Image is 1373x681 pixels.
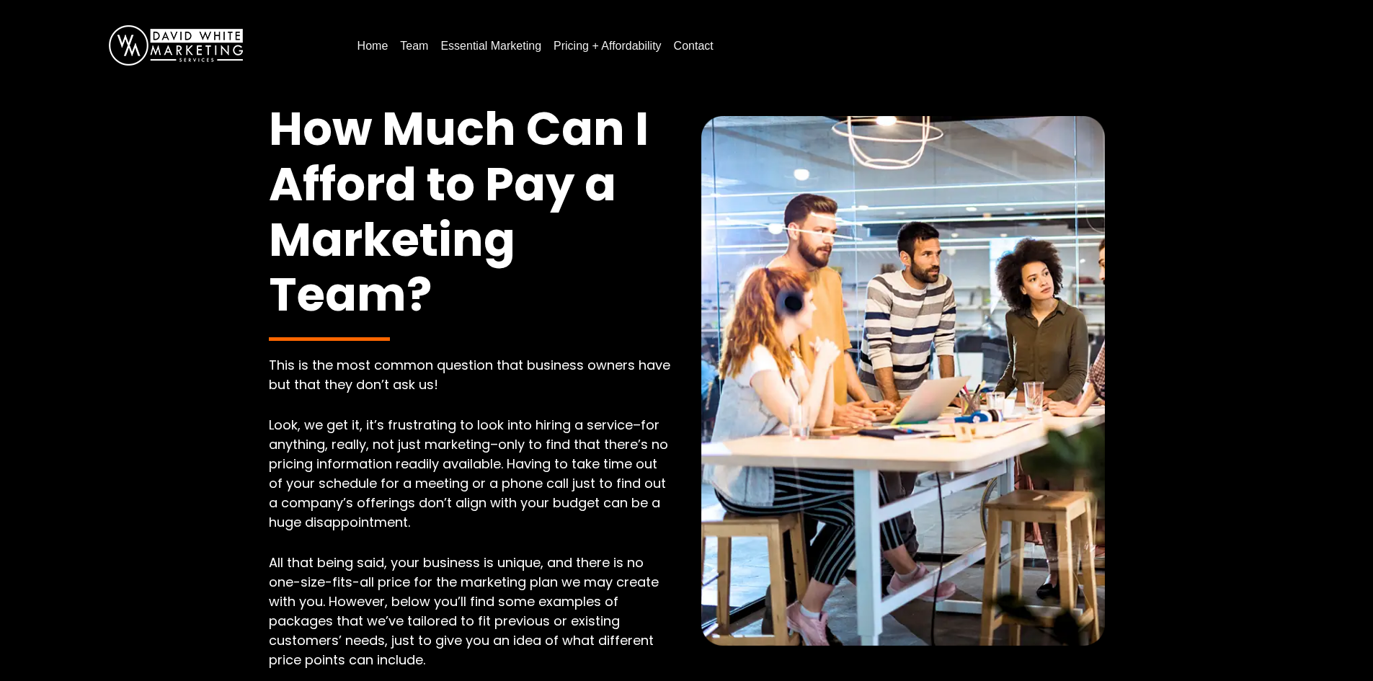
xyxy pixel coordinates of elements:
[109,25,243,66] img: DavidWhite-Marketing-Logo
[435,35,547,58] a: Essential Marketing
[394,35,434,58] a: Team
[548,35,667,58] a: Pricing + Affordability
[352,34,1344,58] nav: Menu
[352,35,394,58] a: Home
[269,415,672,532] p: Look, we get it, it’s frustrating to look into hiring a service–for anything, really, not just ma...
[701,116,1105,646] img: How Much Can I Afford to Pay a Marketing Team
[269,355,672,394] p: This is the most common question that business owners have but that they don’t ask us!
[109,38,243,50] a: DavidWhite-Marketing-Logo
[269,97,649,326] span: How Much Can I Afford to Pay a Marketing Team?
[269,553,672,669] p: All that being said, your business is unique, and there is no one-size-fits-all price for the mar...
[668,35,719,58] a: Contact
